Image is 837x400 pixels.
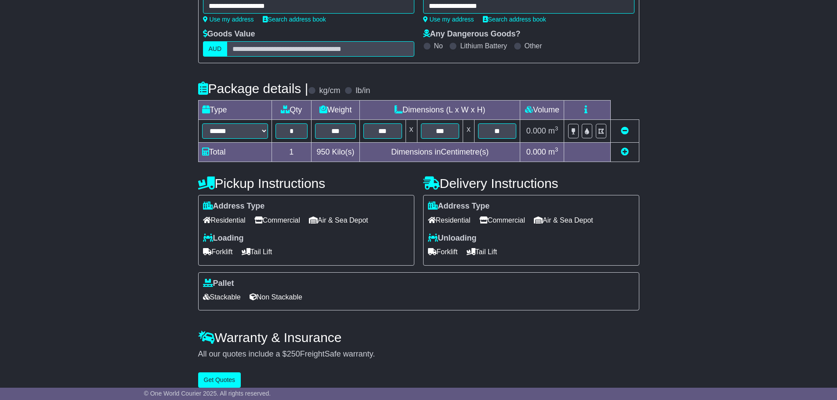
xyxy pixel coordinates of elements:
[479,213,525,227] span: Commercial
[250,290,302,304] span: Non Stackable
[312,101,360,120] td: Weight
[254,213,300,227] span: Commercial
[483,16,546,23] a: Search address book
[309,213,368,227] span: Air & Sea Depot
[144,390,271,397] span: © One World Courier 2025. All rights reserved.
[463,120,474,143] td: x
[203,16,254,23] a: Use my address
[406,120,417,143] td: x
[434,42,443,50] label: No
[198,143,272,162] td: Total
[548,148,558,156] span: m
[203,202,265,211] label: Address Type
[198,330,639,345] h4: Warranty & Insurance
[526,126,546,135] span: 0.000
[287,350,300,358] span: 250
[203,41,228,57] label: AUD
[360,143,520,162] td: Dimensions in Centimetre(s)
[428,202,490,211] label: Address Type
[621,148,629,156] a: Add new item
[355,86,370,96] label: lb/in
[198,372,241,388] button: Get Quotes
[460,42,507,50] label: Lithium Battery
[203,29,255,39] label: Goods Value
[534,213,593,227] span: Air & Sea Depot
[203,234,244,243] label: Loading
[526,148,546,156] span: 0.000
[317,148,330,156] span: 950
[423,29,521,39] label: Any Dangerous Goods?
[428,245,458,259] span: Forklift
[203,279,234,288] label: Pallet
[467,245,497,259] span: Tail Lift
[198,176,414,191] h4: Pickup Instructions
[198,350,639,359] div: All our quotes include a $ FreightSafe warranty.
[423,16,474,23] a: Use my address
[203,213,246,227] span: Residential
[272,101,312,120] td: Qty
[428,213,471,227] span: Residential
[555,146,558,153] sup: 3
[198,101,272,120] td: Type
[360,101,520,120] td: Dimensions (L x W x H)
[555,125,558,132] sup: 3
[242,245,272,259] span: Tail Lift
[548,126,558,135] span: m
[272,143,312,162] td: 1
[520,101,564,120] td: Volume
[312,143,360,162] td: Kilo(s)
[423,176,639,191] h4: Delivery Instructions
[319,86,340,96] label: kg/cm
[428,234,477,243] label: Unloading
[525,42,542,50] label: Other
[621,126,629,135] a: Remove this item
[203,245,233,259] span: Forklift
[263,16,326,23] a: Search address book
[198,81,308,96] h4: Package details |
[203,290,241,304] span: Stackable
